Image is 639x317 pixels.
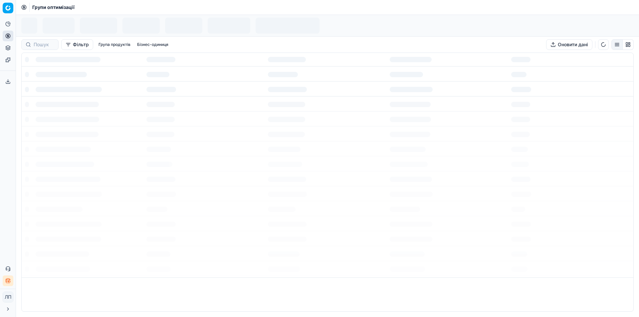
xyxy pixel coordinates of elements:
font: Фільтр [73,42,89,47]
font: Оновити дані [558,42,588,47]
span: Групи оптимізації [32,4,75,11]
input: Пошук [34,41,54,48]
button: Фільтр [61,39,93,50]
button: Оновити дані [546,39,592,50]
font: ЛП [5,294,11,300]
font: Група продуктів [99,42,130,47]
font: Групи оптимізації [32,4,75,10]
button: Група продуктів [96,41,133,49]
font: Бізнес-одиниця [137,42,168,47]
nav: хлібні крихти [32,4,75,11]
button: Бізнес-одиниця [134,41,171,49]
button: ЛП [3,292,13,302]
